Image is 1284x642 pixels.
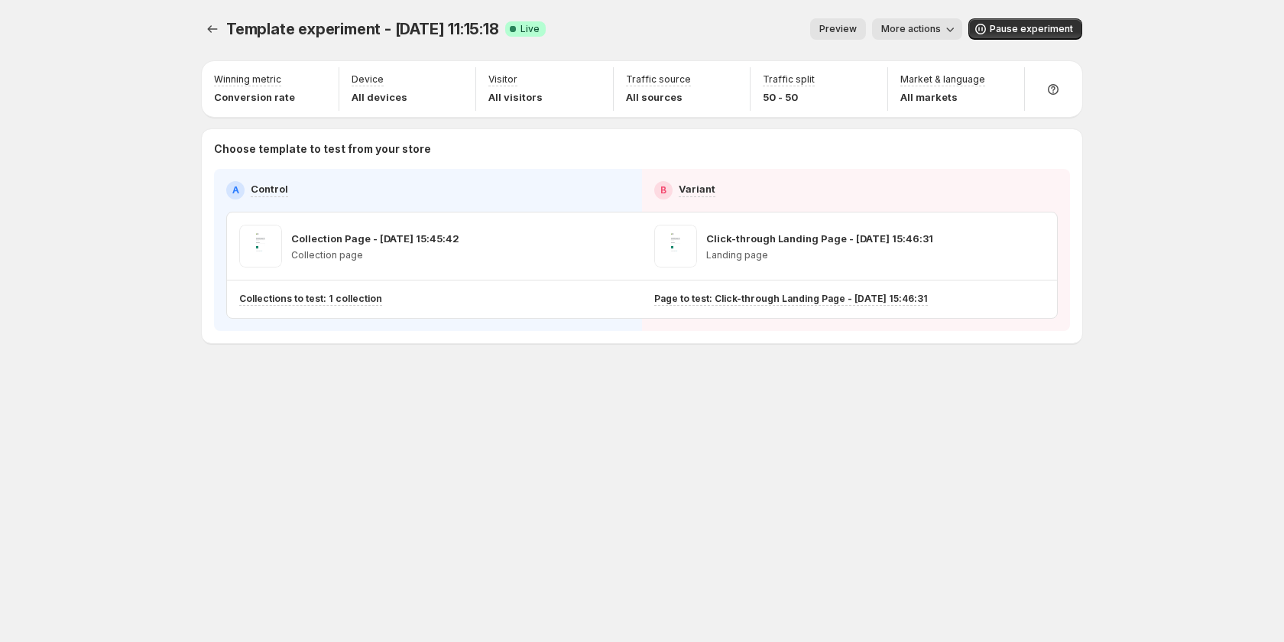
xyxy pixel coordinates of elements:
button: Pause experiment [968,18,1082,40]
p: Control [251,181,288,196]
span: Pause experiment [990,23,1073,35]
h2: B [660,184,666,196]
p: Traffic source [626,73,691,86]
p: All sources [626,89,691,105]
p: All visitors [488,89,543,105]
p: Landing page [706,249,933,261]
p: Market & language [900,73,985,86]
p: 50 - 50 [763,89,815,105]
span: Live [520,23,540,35]
p: Winning metric [214,73,281,86]
h2: A [232,184,239,196]
p: Visitor [488,73,517,86]
p: All markets [900,89,985,105]
p: Collection Page - [DATE] 15:45:42 [291,231,459,246]
p: Choose template to test from your store [214,141,1070,157]
p: Collection page [291,249,459,261]
button: Experiments [202,18,223,40]
p: Variant [679,181,715,196]
button: More actions [872,18,962,40]
span: More actions [881,23,941,35]
p: All devices [352,89,407,105]
p: Collections to test: 1 collection [239,293,382,305]
p: Device [352,73,384,86]
p: Conversion rate [214,89,295,105]
p: Click-through Landing Page - [DATE] 15:46:31 [706,231,933,246]
img: Collection Page - Aug 28, 15:45:42 [239,225,282,267]
p: Traffic split [763,73,815,86]
span: Template experiment - [DATE] 11:15:18 [226,20,499,38]
p: Page to test: Click-through Landing Page - [DATE] 15:46:31 [654,293,928,305]
span: Preview [819,23,857,35]
img: Click-through Landing Page - Aug 28, 15:46:31 [654,225,697,267]
button: Preview [810,18,866,40]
